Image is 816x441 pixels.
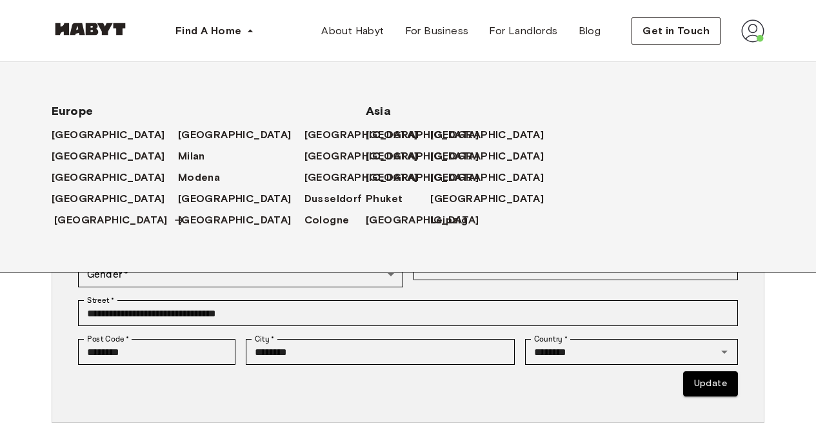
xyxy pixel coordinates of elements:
span: [GEOGRAPHIC_DATA] [178,212,292,228]
button: Find A Home [165,18,264,44]
span: Get in Touch [642,23,710,39]
label: City [255,333,275,345]
span: [GEOGRAPHIC_DATA] [304,170,418,185]
a: About Habyt [311,18,394,44]
label: Post Code [87,333,130,345]
a: [GEOGRAPHIC_DATA] [430,170,557,185]
img: Habyt [52,23,129,36]
button: Get in Touch [632,17,721,45]
label: Street [87,294,114,306]
span: [GEOGRAPHIC_DATA] [366,170,479,185]
span: [GEOGRAPHIC_DATA] [366,127,479,143]
span: [GEOGRAPHIC_DATA] [366,212,479,228]
span: [GEOGRAPHIC_DATA] [304,149,418,164]
a: Modena [178,170,233,185]
a: [GEOGRAPHIC_DATA] [178,191,304,207]
span: Europe [52,103,324,119]
span: About Habyt [321,23,384,39]
span: For Landlords [489,23,557,39]
span: Find A Home [175,23,241,39]
a: Phuket [366,191,415,207]
a: [GEOGRAPHIC_DATA] [54,212,181,228]
span: [GEOGRAPHIC_DATA] [366,149,479,164]
button: Open [715,343,733,361]
a: Milan [178,149,218,164]
span: Blog [579,23,601,39]
a: [GEOGRAPHIC_DATA] [178,127,304,143]
a: [GEOGRAPHIC_DATA] [52,127,178,143]
span: Modena [178,170,220,185]
span: [GEOGRAPHIC_DATA] [52,170,165,185]
span: [GEOGRAPHIC_DATA] [54,212,168,228]
span: [GEOGRAPHIC_DATA] [430,191,544,207]
span: [GEOGRAPHIC_DATA] [52,191,165,207]
a: [GEOGRAPHIC_DATA] [52,149,178,164]
a: [GEOGRAPHIC_DATA] [430,127,557,143]
button: Update [683,371,738,396]
span: For Business [405,23,469,39]
a: [GEOGRAPHIC_DATA] [366,127,492,143]
a: For Business [395,18,479,44]
span: [GEOGRAPHIC_DATA] [178,191,292,207]
a: [GEOGRAPHIC_DATA] [178,212,304,228]
span: Milan [178,149,205,164]
a: [GEOGRAPHIC_DATA] [304,149,431,164]
span: [GEOGRAPHIC_DATA] [178,127,292,143]
a: [GEOGRAPHIC_DATA] [304,127,431,143]
a: [GEOGRAPHIC_DATA] [304,170,431,185]
label: Country [534,333,568,345]
span: Dusseldorf [304,191,363,207]
a: [GEOGRAPHIC_DATA] [366,149,492,164]
a: [GEOGRAPHIC_DATA] [366,170,492,185]
a: Blog [568,18,612,44]
span: Phuket [366,191,403,207]
a: For Landlords [479,18,568,44]
a: [GEOGRAPHIC_DATA] [52,170,178,185]
a: [GEOGRAPHIC_DATA] [366,212,492,228]
span: Cologne [304,212,350,228]
span: Asia [366,103,450,119]
span: [GEOGRAPHIC_DATA] [52,149,165,164]
a: Cologne [304,212,363,228]
a: [GEOGRAPHIC_DATA] [52,191,178,207]
span: [GEOGRAPHIC_DATA] [304,127,418,143]
img: avatar [741,19,764,43]
span: [GEOGRAPHIC_DATA] [52,127,165,143]
a: [GEOGRAPHIC_DATA] [430,191,557,207]
a: Dusseldorf [304,191,375,207]
a: [GEOGRAPHIC_DATA] [430,149,557,164]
